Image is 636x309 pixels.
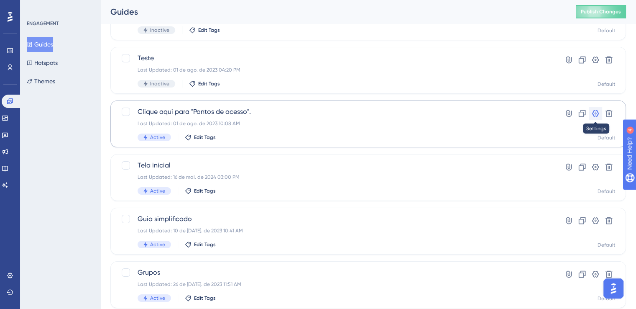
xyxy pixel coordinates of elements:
button: Edit Tags [185,295,216,301]
span: Clique aqui para "Pontos de acesso". [138,107,532,117]
button: Edit Tags [189,27,220,33]
iframe: UserGuiding AI Assistant Launcher [601,276,626,301]
div: Last Updated: 26 de [DATE]. de 2023 11:51 AM [138,281,532,288]
span: Active [150,134,165,141]
span: Tela inicial [138,160,532,170]
button: Edit Tags [185,134,216,141]
div: Last Updated: 16 de mai. de 2024 03:00 PM [138,174,532,180]
span: Inactive [150,27,169,33]
span: Guia simplificado [138,214,532,224]
div: ENGAGEMENT [27,20,59,27]
button: Edit Tags [185,241,216,248]
div: Last Updated: 01 de ago. de 2023 04:20 PM [138,67,532,73]
div: Default [598,242,616,248]
button: Hotspots [27,55,58,70]
div: Default [598,134,616,141]
div: Last Updated: 01 de ago. de 2023 10:08 AM [138,120,532,127]
span: Inactive [150,80,169,87]
div: Guides [110,6,555,18]
div: Default [598,295,616,302]
span: Edit Tags [198,80,220,87]
span: Edit Tags [194,134,216,141]
span: Edit Tags [194,295,216,301]
span: Active [150,188,165,194]
button: Publish Changes [576,5,626,18]
span: Edit Tags [198,27,220,33]
button: Edit Tags [185,188,216,194]
div: Last Updated: 10 de [DATE]. de 2023 10:41 AM [138,227,532,234]
button: Guides [27,37,53,52]
button: Edit Tags [189,80,220,87]
span: Need Help? [20,2,52,12]
span: Active [150,241,165,248]
span: Edit Tags [194,188,216,194]
div: Default [598,188,616,195]
button: Themes [27,74,55,89]
span: Publish Changes [581,8,621,15]
div: 4 [58,4,61,11]
span: Teste [138,53,532,63]
span: Edit Tags [194,241,216,248]
span: Grupos [138,268,532,278]
span: Active [150,295,165,301]
div: Default [598,27,616,34]
div: Default [598,81,616,88]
